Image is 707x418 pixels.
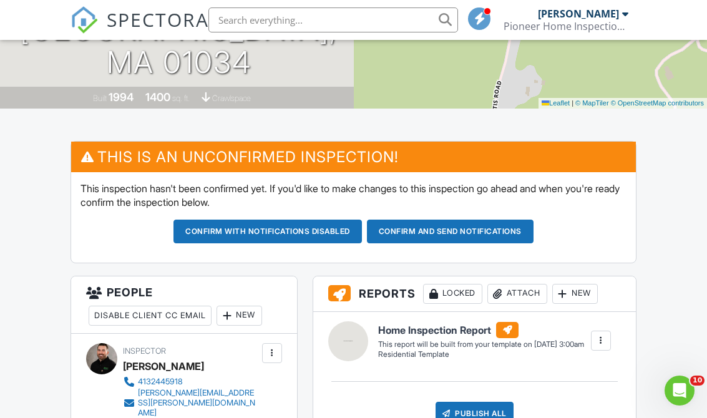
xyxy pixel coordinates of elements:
[145,90,170,104] div: 1400
[504,20,628,32] div: Pioneer Home Inspection Services LLC
[572,99,573,107] span: |
[71,142,635,172] h3: This is an Unconfirmed Inspection!
[367,220,534,243] button: Confirm and send notifications
[173,220,362,243] button: Confirm with notifications disabled
[123,376,259,388] a: 4132445918
[542,99,570,107] a: Leaflet
[538,7,619,20] div: [PERSON_NAME]
[71,6,98,34] img: The Best Home Inspection Software - Spectora
[71,17,209,43] a: SPECTORA
[552,284,598,304] div: New
[123,357,204,376] div: [PERSON_NAME]
[107,6,209,32] span: SPECTORA
[423,284,482,304] div: Locked
[575,99,609,107] a: © MapTiler
[109,90,134,104] div: 1994
[378,322,584,338] h6: Home Inspection Report
[487,284,547,304] div: Attach
[212,94,251,103] span: crawlspace
[89,306,212,326] div: Disable Client CC Email
[93,94,107,103] span: Built
[313,276,636,312] h3: Reports
[172,94,190,103] span: sq. ft.
[123,388,259,418] a: [PERSON_NAME][EMAIL_ADDRESS][PERSON_NAME][DOMAIN_NAME]
[611,99,704,107] a: © OpenStreetMap contributors
[71,276,297,334] h3: People
[138,377,183,387] div: 4132445918
[690,376,705,386] span: 10
[208,7,458,32] input: Search everything...
[665,376,695,406] iframe: Intercom live chat
[378,339,584,349] div: This report will be built from your template on [DATE] 3:00am
[123,346,166,356] span: Inspector
[80,182,626,210] p: This inspection hasn't been confirmed yet. If you'd like to make changes to this inspection go ah...
[378,349,584,360] div: Residential Template
[217,306,262,326] div: New
[138,388,259,418] div: [PERSON_NAME][EMAIL_ADDRESS][PERSON_NAME][DOMAIN_NAME]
